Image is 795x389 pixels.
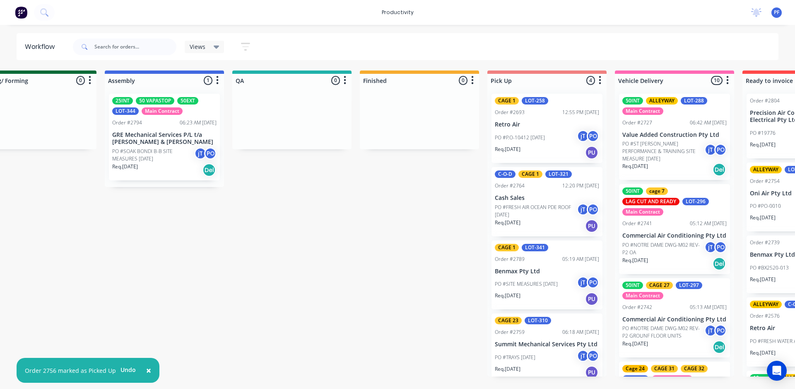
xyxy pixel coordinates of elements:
[622,325,704,340] p: PO #NOTRE DAME DWG-M02 REV-P2 GROUNF FLOOR UNITS
[518,170,542,178] div: CAGE 1
[622,131,727,139] p: Value Added Construction Pty Ltd
[750,239,780,246] div: Order #2739
[495,204,577,219] p: PO #FRESH AIR OCEAN PDE ROOF [DATE]
[585,146,598,159] div: PU
[495,170,516,178] div: C-O-D
[136,97,174,105] div: 50 VAPASTOP
[750,97,780,105] div: Order #2804
[587,276,599,289] div: PO
[495,194,599,202] p: Cash Sales
[619,278,730,358] div: 50INTCAGE 27LOT-297Main ContractOrder #274205:13 AM [DATE]Commercial Air Conditioning Pty LtdPO #...
[495,365,520,373] p: Req. [DATE]
[622,282,643,289] div: 50INT
[646,282,673,289] div: CAGE 27
[112,97,133,105] div: 25INT
[495,97,519,105] div: CAGE 1
[495,134,545,141] p: PO #P.O-10412 [DATE]
[525,317,551,324] div: LOT-310
[585,366,598,379] div: PU
[495,292,520,299] p: Req. [DATE]
[522,244,548,251] div: LOT-341
[622,340,648,348] p: Req. [DATE]
[750,214,776,221] p: Req. [DATE]
[622,292,663,299] div: Main Contract
[690,119,727,126] div: 06:42 AM [DATE]
[177,97,198,105] div: 50EXT
[495,109,525,116] div: Order #2693
[750,349,776,357] p: Req. [DATE]
[204,147,217,160] div: PO
[562,328,599,336] div: 06:18 AM [DATE]
[94,39,176,55] input: Search for orders...
[112,163,138,170] p: Req. [DATE]
[622,107,663,115] div: Main Contract
[587,203,599,216] div: PO
[495,182,525,190] div: Order #2764
[138,360,159,380] button: Close
[690,220,727,227] div: 05:12 AM [DATE]
[622,187,643,195] div: 50INT
[562,182,599,190] div: 12:20 PM [DATE]
[704,241,717,253] div: jT
[577,276,589,289] div: jT
[622,198,679,205] div: LAG CUT AND READY
[109,94,220,180] div: 25INT50 VAPASTOP50EXTLOT-344Main ContractOrder #279406:23 AM [DATE]GRE Mechanical Services P/L t/...
[495,219,520,226] p: Req. [DATE]
[713,257,726,270] div: Del
[112,107,139,115] div: LOT-344
[750,374,778,382] div: 10mm BI
[681,365,708,372] div: CAGE 32
[750,166,782,173] div: ALLEYWAY
[142,107,183,115] div: Main Contract
[495,268,599,275] p: Benmax Pty Ltd
[577,350,589,362] div: jT
[676,282,702,289] div: LOT-297
[622,220,652,227] div: Order #2741
[690,304,727,311] div: 05:13 AM [DATE]
[495,146,520,153] p: Req. [DATE]
[562,109,599,116] div: 12:55 PM [DATE]
[622,163,648,170] p: Req. [DATE]
[619,94,730,180] div: 50INTALLEYWAYLOT-288Main ContractOrder #272706:42 AM [DATE]Value Added Construction Pty LtdPO #ST...
[619,184,730,274] div: 50INTcage 7LAG CUT AND READYLOT-296Main ContractOrder #274105:12 AM [DATE]Commercial Air Conditio...
[750,312,780,320] div: Order #2576
[682,198,709,205] div: LOT-296
[491,241,602,310] div: CAGE 1LOT-341Order #278905:19 AM [DATE]Benmax Pty LtdPO #SITE MEASURES [DATE]jTPOReq.[DATE]PU
[704,143,717,156] div: jT
[622,97,643,105] div: 50INT
[622,365,648,372] div: Cage 24
[522,97,548,105] div: LOT-258
[622,119,652,126] div: Order #2727
[646,97,678,105] div: ALLEYWAY
[25,366,116,375] div: Order 2756 marked as Picked Up
[577,130,589,142] div: jT
[194,147,207,160] div: jT
[15,6,27,19] img: Factory
[202,163,216,177] div: Del
[495,341,599,348] p: Summit Mechanical Services Pty Ltd
[774,9,779,16] span: PF
[495,280,558,288] p: PO #SITE MEASURES [DATE]
[587,350,599,362] div: PO
[704,324,717,337] div: jT
[681,97,707,105] div: LOT-288
[622,140,704,163] p: PO #ST [PERSON_NAME] PERFORMANCE & TRAINING SITE MEASURE [DATE]
[622,241,704,256] p: PO #NOTRE DAME DWG-M02 REV-P2 OA
[622,208,663,216] div: Main Contract
[714,241,727,253] div: PO
[622,257,648,264] p: Req. [DATE]
[25,42,59,52] div: Workflow
[585,219,598,233] div: PU
[378,6,418,19] div: productivity
[750,202,781,210] p: PO #PO-0010
[491,167,602,236] div: C-O-DCAGE 1LOT-321Order #276412:20 PM [DATE]Cash SalesPO #FRESH AIR OCEAN PDE ROOF [DATE]jTPOReq....
[750,177,780,185] div: Order #2754
[112,131,217,146] p: GRE Mechanical Services P/L t/a [PERSON_NAME] & [PERSON_NAME]
[190,42,205,51] span: Views
[495,328,525,336] div: Order #2759
[562,255,599,263] div: 05:19 AM [DATE]
[750,129,776,137] p: PO #19776
[112,148,194,163] p: PO #SOAK BONDI B-B SITE MEASURES [DATE]
[622,375,649,383] div: LOT-336
[646,187,668,195] div: cage 7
